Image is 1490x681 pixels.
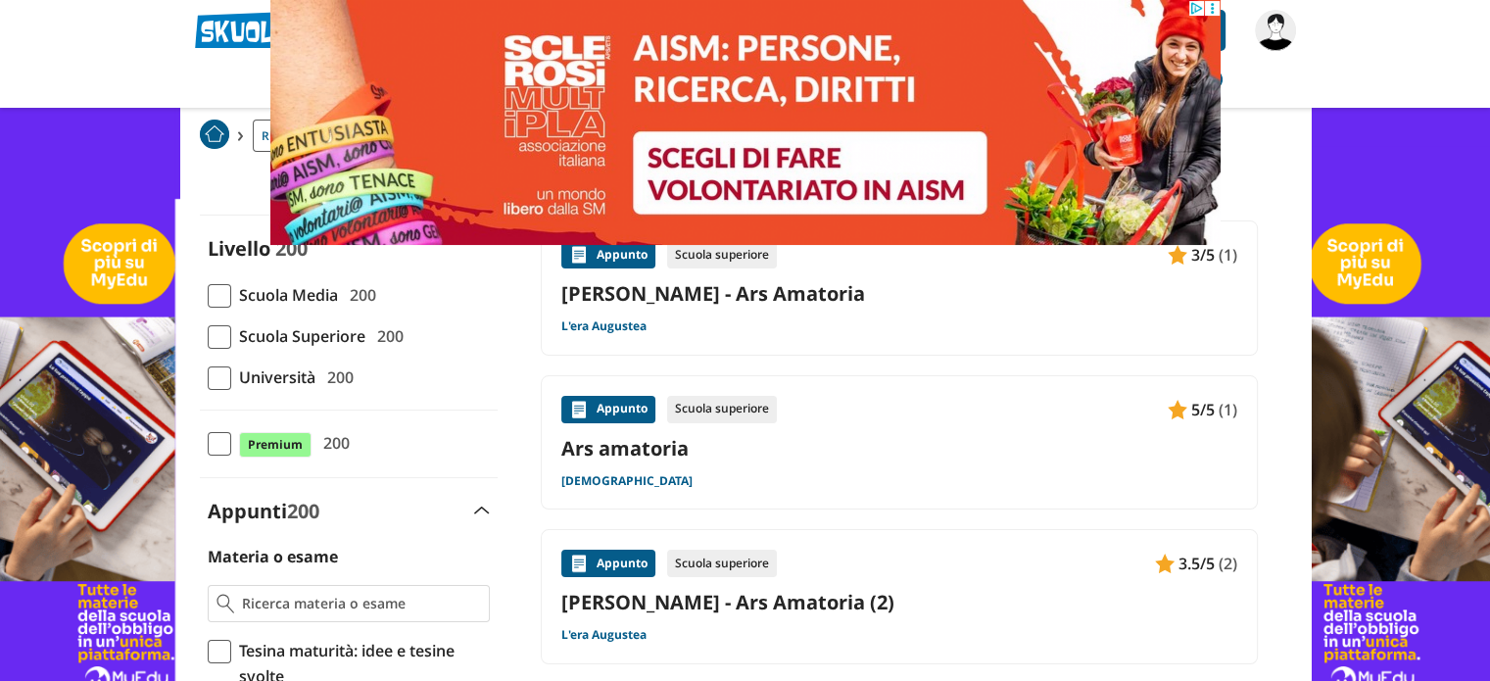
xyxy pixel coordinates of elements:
div: Appunto [561,396,655,423]
input: Ricerca materia o esame [242,594,480,613]
div: Scuola superiore [667,396,777,423]
span: 200 [342,282,376,308]
span: 200 [275,235,308,262]
span: 200 [369,323,404,349]
div: Appunto [561,550,655,577]
img: Ricerca materia o esame [216,594,235,613]
span: 200 [319,365,354,390]
a: Ricerca [253,120,312,152]
span: 200 [287,498,319,524]
a: Ars amatoria [561,435,1237,462]
img: Appunti contenuto [1168,400,1187,419]
img: Home [200,120,229,149]
a: [PERSON_NAME] - Ars Amatoria [561,280,1237,307]
div: Scuola superiore [667,241,777,268]
a: L'era Augustea [561,627,647,643]
span: (1) [1219,242,1237,268]
div: Scuola superiore [667,550,777,577]
span: 3/5 [1191,242,1215,268]
span: (1) [1219,397,1237,422]
a: [PERSON_NAME] - Ars Amatoria (2) [561,589,1237,615]
span: 3.5/5 [1178,551,1215,576]
a: Home [200,120,229,152]
img: andrearocco [1255,10,1296,51]
img: Apri e chiudi sezione [474,507,490,514]
div: Appunto [561,241,655,268]
label: Livello [208,235,270,262]
span: Scuola Superiore [231,323,365,349]
img: Appunti contenuto [569,245,589,265]
img: Appunti contenuto [1155,554,1175,573]
span: Premium [239,432,312,458]
span: 200 [315,430,350,456]
img: Appunti contenuto [569,400,589,419]
a: L'era Augustea [561,318,647,334]
span: Università [231,365,315,390]
span: 5/5 [1191,397,1215,422]
img: Appunti contenuto [569,554,589,573]
img: Appunti contenuto [1168,245,1187,265]
label: Materia o esame [208,546,338,567]
span: Scuola Media [231,282,338,308]
span: (2) [1219,551,1237,576]
a: [DEMOGRAPHIC_DATA] [561,473,693,489]
label: Appunti [208,498,319,524]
